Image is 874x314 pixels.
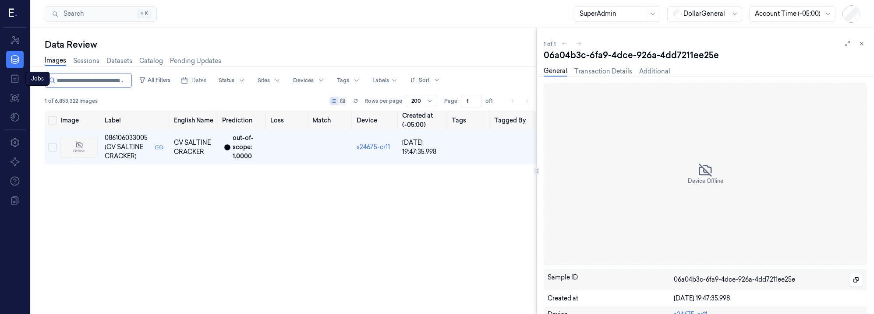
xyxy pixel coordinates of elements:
div: Jobs [25,72,50,86]
div: Data Review [45,38,536,51]
a: Transaction Details [574,67,632,76]
span: Offline [73,148,85,154]
span: Dates [191,77,206,84]
p: Rows per page [364,97,402,105]
button: Select all [48,116,57,125]
span: Page [444,97,457,105]
a: Pending Updates [170,56,221,66]
button: Search⌘K [45,6,157,22]
div: 06a04b3c-6fa9-4dce-926a-4dd7211ee25e [674,273,863,287]
th: Prediction [219,111,267,130]
th: Tagged By [491,111,536,130]
span: Search [60,9,84,18]
th: Device [353,111,399,130]
span: CV SALTINE CRACKER [174,139,211,156]
a: Additional [639,67,670,76]
a: Images [45,56,66,66]
span: 1 of 6,853,322 Images [45,97,98,105]
div: Sample ID [548,273,674,287]
span: 1 of 1 [544,40,556,48]
span: 086106033005 (CV SALTINE CRACKER) [105,133,148,161]
th: Image [57,111,101,130]
th: Match [309,111,353,130]
button: Dates [177,73,210,87]
th: Created at (-05:00) [399,111,448,130]
nav: pagination [506,95,533,107]
span: of 1 [485,97,499,105]
div: [DATE] 19:47:35.998 [402,138,445,157]
a: s24675-cr11 [357,143,390,151]
th: Loss [267,111,309,130]
a: Sessions [73,56,99,66]
a: Datasets [106,56,132,66]
a: General [544,66,567,77]
div: Created at [548,294,674,303]
button: All Filters [135,73,174,87]
th: Label [101,111,170,130]
a: Catalog [139,56,163,66]
div: 06a04b3c-6fa9-4dce-926a-4dd7211ee25e [544,49,867,61]
span: Device Offline [688,177,723,185]
th: Tags [448,111,491,130]
button: Select row [48,143,57,152]
div: [DATE] 19:47:35.998 [674,294,863,303]
div: out-of-scope: 1.0000 [233,133,263,161]
th: English Name [170,111,219,130]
